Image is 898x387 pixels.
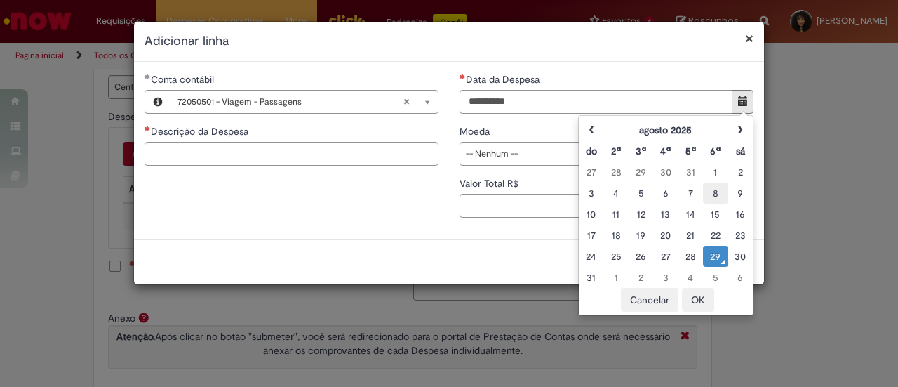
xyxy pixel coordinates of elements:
[657,207,674,221] div: 13 August 2025 Wednesday
[732,90,753,114] button: Mostrar calendário para Data da Despesa
[732,270,749,284] div: 06 September 2025 Saturday
[706,228,724,242] div: 22 August 2025 Friday
[682,207,699,221] div: 14 August 2025 Thursday
[145,126,151,131] span: Necessários
[632,165,650,179] div: 29 July 2025 Tuesday
[607,249,624,263] div: 25 August 2025 Monday
[607,207,624,221] div: 11 August 2025 Monday
[732,228,749,242] div: 23 August 2025 Saturday
[607,186,624,200] div: 04 August 2025 Monday
[706,207,724,221] div: 15 August 2025 Friday
[682,288,714,312] button: OK
[151,73,217,86] span: Necessários - Conta contábil
[682,270,699,284] div: 04 September 2025 Thursday
[657,249,674,263] div: 27 August 2025 Wednesday
[466,73,542,86] span: Data da Despesa
[579,119,603,140] th: Mês anterior
[706,249,724,263] div: O seletor de data foi aberto.29 August 2025 Friday
[678,140,703,162] th: Quinta-feira
[706,165,724,179] div: 01 August 2025 Friday
[460,177,521,190] span: Valor Total R$
[682,228,699,242] div: 21 August 2025 Thursday
[607,270,624,284] div: 01 September 2025 Monday
[732,207,749,221] div: 16 August 2025 Saturday
[607,165,624,179] div: 28 July 2025 Monday
[621,288,678,312] button: Cancelar
[603,119,728,140] th: agosto 2025. Alternar mês
[632,270,650,284] div: 02 September 2025 Tuesday
[460,74,466,79] span: Necessários
[732,165,749,179] div: 02 August 2025 Saturday
[579,140,603,162] th: Domingo
[682,249,699,263] div: 28 August 2025 Thursday
[653,140,678,162] th: Quarta-feira
[578,115,753,316] div: Escolher data
[632,249,650,263] div: 26 August 2025 Tuesday
[745,31,753,46] button: Fechar modal
[582,207,600,221] div: 10 August 2025 Sunday
[603,140,628,162] th: Segunda-feira
[145,74,151,79] span: Obrigatório Preenchido
[177,91,403,113] span: 72050501 - Viagem - Passagens
[582,228,600,242] div: 17 August 2025 Sunday
[396,91,417,113] abbr: Limpar campo Conta contábil
[706,270,724,284] div: 05 September 2025 Friday
[732,186,749,200] div: 09 August 2025 Saturday
[682,165,699,179] div: 31 July 2025 Thursday
[607,228,624,242] div: 18 August 2025 Monday
[632,207,650,221] div: 12 August 2025 Tuesday
[632,186,650,200] div: 05 August 2025 Tuesday
[703,140,728,162] th: Sexta-feira
[657,165,674,179] div: 30 July 2025 Wednesday
[657,228,674,242] div: 20 August 2025 Wednesday
[582,249,600,263] div: 24 August 2025 Sunday
[466,143,725,165] span: -- Nenhum --
[657,186,674,200] div: 06 August 2025 Wednesday
[732,249,749,263] div: 30 August 2025 Saturday
[632,228,650,242] div: 19 August 2025 Tuesday
[706,186,724,200] div: 08 August 2025 Friday
[145,32,753,51] h2: Adicionar linha
[145,142,438,166] input: Descrição da Despesa
[460,90,732,114] input: Data da Despesa
[728,140,753,162] th: Sábado
[657,270,674,284] div: 03 September 2025 Wednesday
[145,91,170,113] button: Conta contábil, Visualizar este registro 72050501 - Viagem - Passagens
[460,125,492,138] span: Moeda
[728,119,753,140] th: Próximo mês
[582,270,600,284] div: 31 August 2025 Sunday
[170,91,438,113] a: 72050501 - Viagem - PassagensLimpar campo Conta contábil
[629,140,653,162] th: Terça-feira
[682,186,699,200] div: 07 August 2025 Thursday
[151,125,251,138] span: Descrição da Despesa
[582,165,600,179] div: 27 July 2025 Sunday
[460,194,753,218] input: Valor Total R$
[582,186,600,200] div: 03 August 2025 Sunday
